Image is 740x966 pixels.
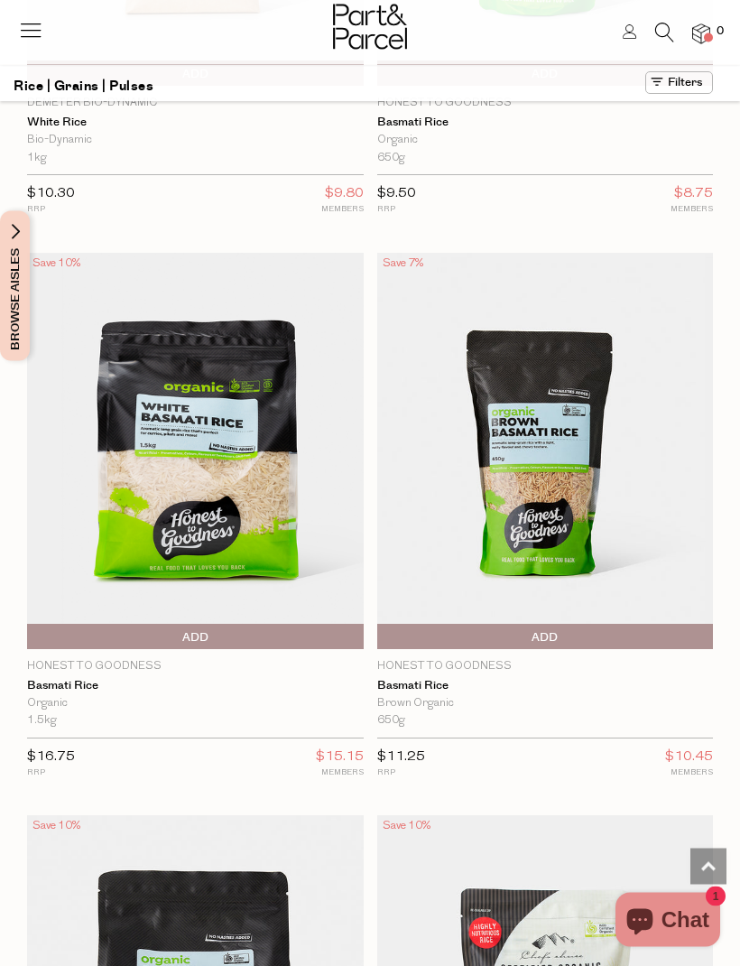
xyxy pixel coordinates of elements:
[377,254,714,650] img: Basmati Rice
[27,151,47,168] span: 1kg
[377,659,714,675] p: Honest to Goodness
[27,816,86,838] div: Save 10%
[665,766,713,780] small: MEMBERS
[27,96,364,112] p: Demeter Bio-Dynamic
[377,751,425,765] span: $11.25
[377,254,429,275] div: Save 7%
[377,188,416,201] span: $9.50
[692,24,710,43] a: 0
[712,23,728,40] span: 0
[321,203,364,217] small: MEMBERS
[671,203,713,217] small: MEMBERS
[27,203,75,217] small: RRP
[377,680,714,694] a: Basmati Rice
[27,133,364,150] div: Bio-Dynamic
[325,183,364,207] span: $9.80
[27,680,364,694] a: Basmati Rice
[377,116,714,131] a: Basmati Rice
[27,254,86,275] div: Save 10%
[377,816,436,838] div: Save 10%
[27,625,364,650] button: Add To Parcel
[27,254,364,650] img: Basmati Rice
[316,766,364,780] small: MEMBERS
[27,188,75,201] span: $10.30
[14,71,153,101] h1: Rice | Grains | Pulses
[27,659,364,675] p: Honest to Goodness
[377,96,714,112] p: Honest to Goodness
[377,625,714,650] button: Add To Parcel
[377,713,405,730] span: 650g
[377,151,405,168] span: 650g
[27,696,364,713] div: Organic
[674,183,713,207] span: $8.75
[377,133,714,150] div: Organic
[27,751,75,765] span: $16.75
[377,203,416,217] small: RRP
[27,116,364,131] a: White Rice
[27,713,57,730] span: 1.5kg
[665,747,713,770] span: $10.45
[5,211,25,361] span: Browse Aisles
[316,747,364,770] span: $15.15
[610,893,726,952] inbox-online-store-chat: Shopify online store chat
[333,5,407,50] img: Part&Parcel
[27,766,75,780] small: RRP
[377,696,714,713] div: Brown Organic
[377,766,425,780] small: RRP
